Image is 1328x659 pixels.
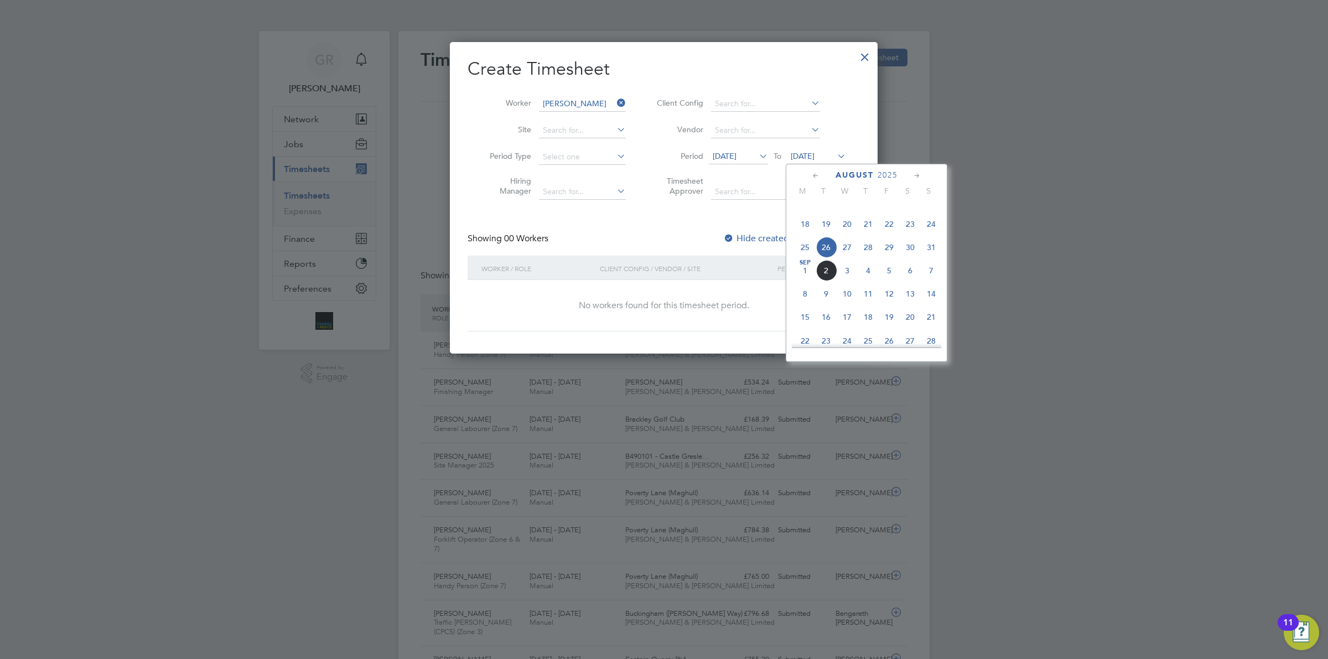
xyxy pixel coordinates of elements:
[795,283,816,304] span: 8
[918,186,939,196] span: S
[900,307,921,328] span: 20
[858,260,879,281] span: 4
[795,237,816,258] span: 25
[858,237,879,258] span: 28
[539,149,626,165] input: Select one
[921,330,942,351] span: 28
[816,214,837,235] span: 19
[597,256,775,281] div: Client Config / Vendor / Site
[816,283,837,304] span: 9
[879,260,900,281] span: 5
[900,237,921,258] span: 30
[816,260,837,281] span: 2
[816,330,837,351] span: 23
[653,98,703,108] label: Client Config
[795,330,816,351] span: 22
[921,307,942,328] span: 21
[1284,615,1319,650] button: Open Resource Center, 11 new notifications
[713,151,736,161] span: [DATE]
[504,233,548,244] span: 00 Workers
[653,124,703,134] label: Vendor
[878,170,898,180] span: 2025
[876,186,897,196] span: F
[479,256,597,281] div: Worker / Role
[879,237,900,258] span: 29
[711,96,820,112] input: Search for...
[879,307,900,328] span: 19
[900,260,921,281] span: 6
[837,237,858,258] span: 27
[791,151,815,161] span: [DATE]
[795,307,816,328] span: 15
[481,98,531,108] label: Worker
[653,176,703,196] label: Timesheet Approver
[816,307,837,328] span: 16
[879,283,900,304] span: 12
[770,149,785,163] span: To
[836,170,874,180] span: August
[900,330,921,351] span: 27
[792,186,813,196] span: M
[653,151,703,161] label: Period
[711,184,820,200] input: Search for...
[468,233,551,245] div: Showing
[837,214,858,235] span: 20
[837,283,858,304] span: 10
[834,186,855,196] span: W
[539,96,626,112] input: Search for...
[795,214,816,235] span: 18
[711,123,820,138] input: Search for...
[897,186,918,196] span: S
[921,214,942,235] span: 24
[900,283,921,304] span: 13
[479,300,849,312] div: No workers found for this timesheet period.
[795,260,816,281] span: 1
[858,307,879,328] span: 18
[879,330,900,351] span: 26
[855,186,876,196] span: T
[921,237,942,258] span: 31
[481,124,531,134] label: Site
[813,186,834,196] span: T
[775,256,849,281] div: Period
[816,237,837,258] span: 26
[858,283,879,304] span: 11
[837,330,858,351] span: 24
[481,151,531,161] label: Period Type
[921,283,942,304] span: 14
[900,214,921,235] span: 23
[481,176,531,196] label: Hiring Manager
[879,214,900,235] span: 22
[539,123,626,138] input: Search for...
[723,233,836,244] label: Hide created timesheets
[1283,622,1293,637] div: 11
[539,184,626,200] input: Search for...
[468,58,860,81] h2: Create Timesheet
[858,330,879,351] span: 25
[921,260,942,281] span: 7
[858,214,879,235] span: 21
[837,260,858,281] span: 3
[795,260,816,266] span: Sep
[837,307,858,328] span: 17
